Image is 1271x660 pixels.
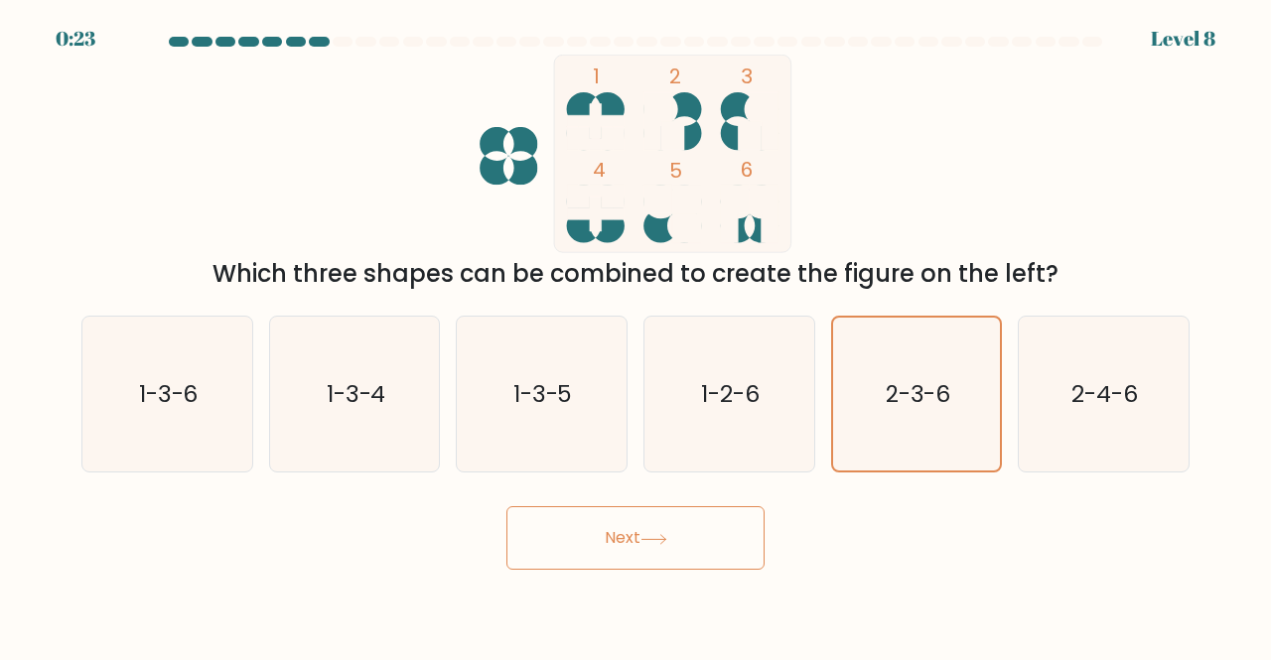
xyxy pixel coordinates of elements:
text: 2-4-6 [1072,377,1139,410]
div: Which three shapes can be combined to create the figure on the left? [93,256,1178,292]
div: 0:23 [56,24,95,54]
text: 1-2-6 [701,377,760,410]
tspan: 2 [669,63,681,90]
tspan: 1 [593,63,600,90]
tspan: 4 [593,156,606,184]
tspan: 5 [669,157,682,185]
text: 1-3-4 [327,377,386,410]
div: Level 8 [1151,24,1215,54]
text: 1-3-5 [513,377,573,410]
text: 1-3-6 [139,377,199,410]
button: Next [506,506,765,570]
text: 2-3-6 [885,378,950,410]
tspan: 6 [741,156,753,184]
tspan: 3 [741,63,753,90]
